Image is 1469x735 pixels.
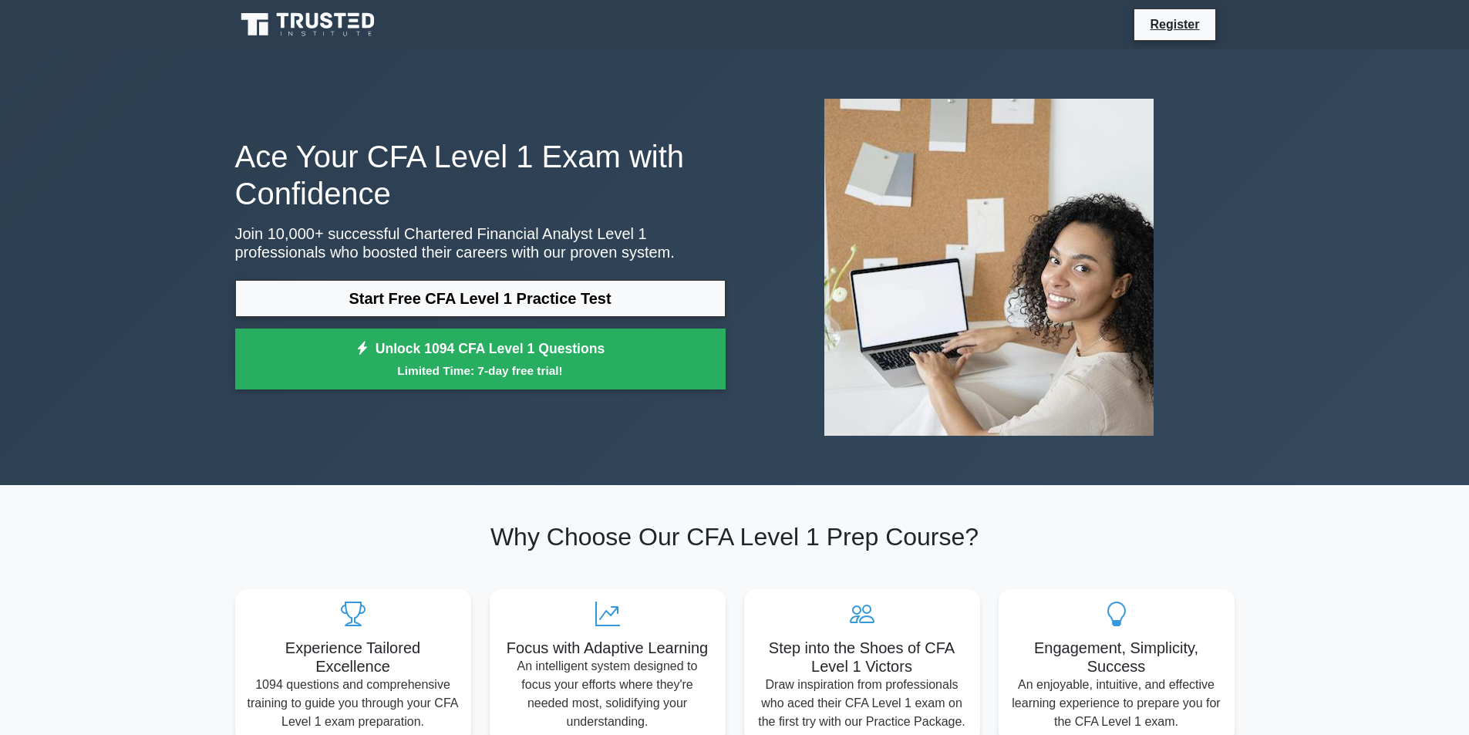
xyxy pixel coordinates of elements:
[502,657,713,731] p: An intelligent system designed to focus your efforts where they're needed most, solidifying your ...
[235,522,1235,551] h2: Why Choose Our CFA Level 1 Prep Course?
[756,639,968,676] h5: Step into the Shoes of CFA Level 1 Victors
[1140,15,1208,34] a: Register
[254,362,706,379] small: Limited Time: 7-day free trial!
[248,676,459,731] p: 1094 questions and comprehensive training to guide you through your CFA Level 1 exam preparation.
[235,224,726,261] p: Join 10,000+ successful Chartered Financial Analyst Level 1 professionals who boosted their caree...
[235,280,726,317] a: Start Free CFA Level 1 Practice Test
[248,639,459,676] h5: Experience Tailored Excellence
[756,676,968,731] p: Draw inspiration from professionals who aced their CFA Level 1 exam on the first try with our Pra...
[1011,676,1222,731] p: An enjoyable, intuitive, and effective learning experience to prepare you for the CFA Level 1 exam.
[1011,639,1222,676] h5: Engagement, Simplicity, Success
[235,138,726,212] h1: Ace Your CFA Level 1 Exam with Confidence
[502,639,713,657] h5: Focus with Adaptive Learning
[235,329,726,390] a: Unlock 1094 CFA Level 1 QuestionsLimited Time: 7-day free trial!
